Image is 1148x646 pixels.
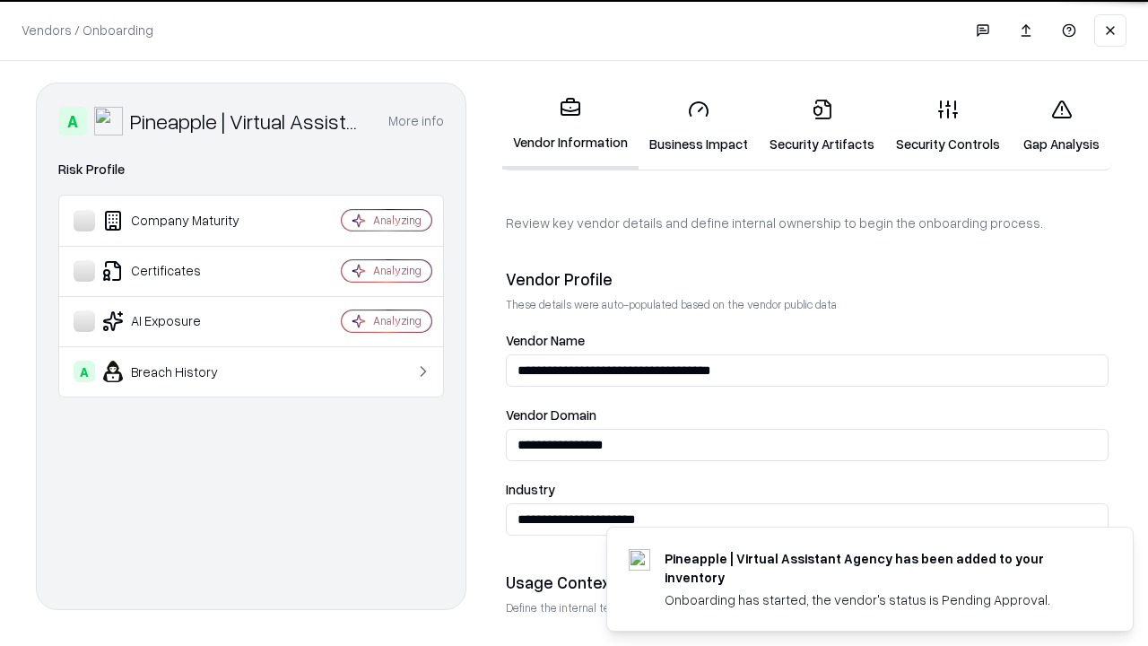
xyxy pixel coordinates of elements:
[506,214,1109,232] p: Review key vendor details and define internal ownership to begin the onboarding process.
[58,107,87,135] div: A
[665,549,1090,587] div: Pineapple | Virtual Assistant Agency has been added to your inventory
[388,105,444,137] button: More info
[506,572,1109,593] div: Usage Context
[506,600,1109,615] p: Define the internal team and reason for using this vendor. This helps assess business relevance a...
[22,21,153,39] p: Vendors / Onboarding
[506,334,1109,347] label: Vendor Name
[94,107,123,135] img: Pineapple | Virtual Assistant Agency
[373,263,422,278] div: Analyzing
[74,260,288,282] div: Certificates
[506,483,1109,496] label: Industry
[629,549,650,571] img: trypineapple.com
[759,84,885,168] a: Security Artifacts
[665,590,1090,609] div: Onboarding has started, the vendor's status is Pending Approval.
[885,84,1011,168] a: Security Controls
[373,313,422,328] div: Analyzing
[130,107,367,135] div: Pineapple | Virtual Assistant Agency
[639,84,759,168] a: Business Impact
[74,361,95,382] div: A
[506,268,1109,290] div: Vendor Profile
[502,83,639,170] a: Vendor Information
[74,310,288,332] div: AI Exposure
[506,408,1109,422] label: Vendor Domain
[74,361,288,382] div: Breach History
[74,210,288,231] div: Company Maturity
[1011,84,1112,168] a: Gap Analysis
[506,297,1109,312] p: These details were auto-populated based on the vendor public data
[58,159,444,180] div: Risk Profile
[373,213,422,228] div: Analyzing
